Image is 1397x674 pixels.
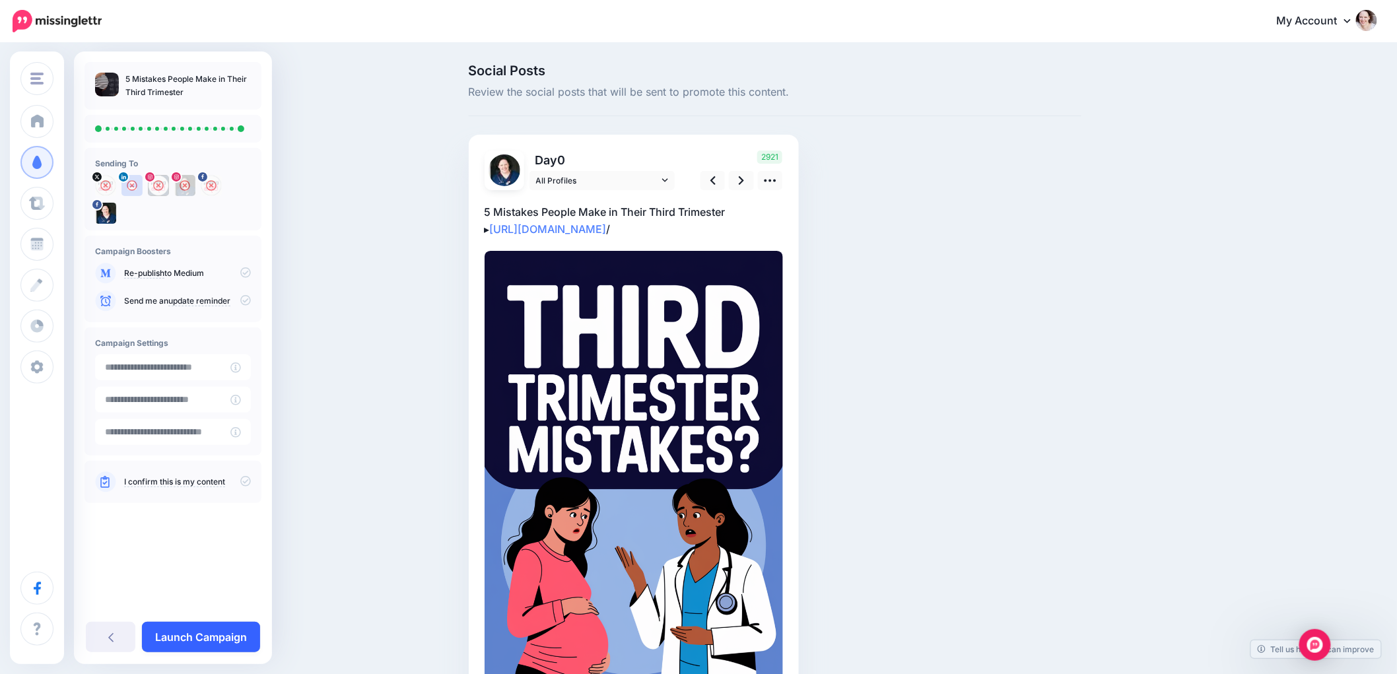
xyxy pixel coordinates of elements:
[1299,629,1331,661] div: Open Intercom Messenger
[95,73,119,96] img: 338a99b57e13176a7600f8952a1d31fa_thumb.jpg
[95,246,251,256] h4: Campaign Boosters
[201,175,222,196] img: 294267531_452028763599495_8356150534574631664_n-bsa103634.png
[30,73,44,84] img: menu.png
[124,477,225,487] a: I confirm this is my content
[469,64,1081,77] span: Social Posts
[1251,640,1381,658] a: Tell us how we can improve
[168,296,230,306] a: update reminder
[121,175,143,196] img: user_default_image.png
[529,151,677,170] p: Day
[95,203,116,224] img: 293356615_413924647436347_5319703766953307182_n-bsa103635.jpg
[148,175,169,196] img: 171614132_153822223321940_582953623993691943_n-bsa102292.jpg
[13,10,102,32] img: Missinglettr
[125,73,251,99] p: 5 Mistakes People Make in Their Third Trimester
[124,267,251,279] p: to Medium
[485,203,783,238] p: 5 Mistakes People Make in Their Third Trimester ▸ /
[490,222,607,236] a: [URL][DOMAIN_NAME]
[489,154,520,186] img: 293356615_413924647436347_5319703766953307182_n-bsa103635.jpg
[558,153,566,167] span: 0
[95,338,251,348] h4: Campaign Settings
[95,175,116,196] img: Q47ZFdV9-23892.jpg
[174,175,195,196] img: 117675426_2401644286800900_3570104518066085037_n-bsa102293.jpg
[469,84,1081,101] span: Review the social posts that will be sent to promote this content.
[757,151,782,164] span: 2921
[95,158,251,168] h4: Sending To
[1264,5,1377,38] a: My Account
[124,268,164,279] a: Re-publish
[536,174,659,187] span: All Profiles
[124,295,251,307] p: Send me an
[529,171,675,190] a: All Profiles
